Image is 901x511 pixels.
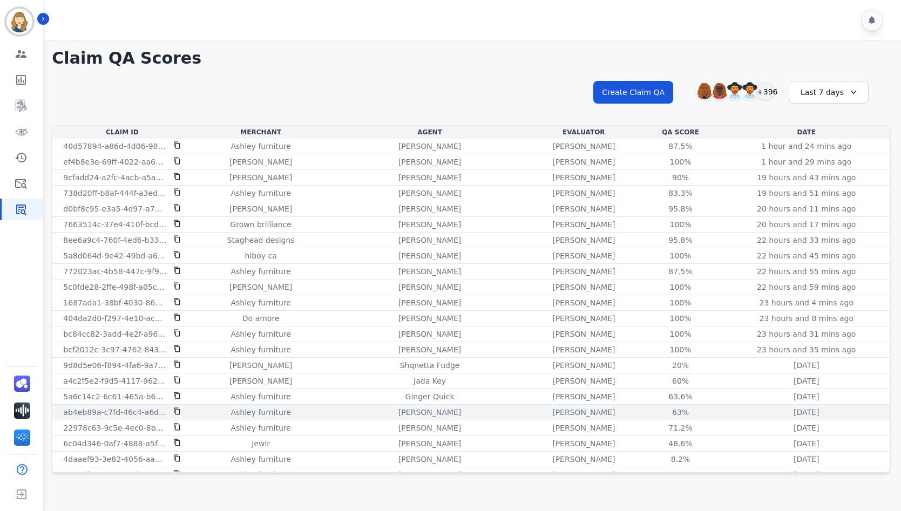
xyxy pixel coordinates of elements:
p: 9d8d5e06-f894-4fa6-9a75-e697b1344d69 [63,360,167,371]
p: 23 hours and 35 mins ago [757,344,856,355]
p: [PERSON_NAME] [229,172,292,183]
p: [DATE] [794,469,819,480]
p: [PERSON_NAME] [398,329,461,339]
p: [PERSON_NAME] [552,313,615,324]
p: [PERSON_NAME] [552,329,615,339]
div: 100% [656,297,705,308]
div: 100% [656,344,705,355]
p: [PERSON_NAME] [398,172,461,183]
p: Ashley furniture [231,344,290,355]
p: 1 hour and 24 mins ago [761,141,851,152]
p: 9cfadd24-a2fc-4acb-a5aa-8b233b07d69a [63,172,167,183]
p: [PERSON_NAME] [552,250,615,261]
p: 23 hours and 4 mins ago [760,297,853,308]
p: 22 hours and 55 mins ago [757,266,856,277]
p: [PERSON_NAME] [398,407,461,418]
div: Date [726,128,888,137]
p: [PERSON_NAME] [552,188,615,199]
p: 738d20ff-b8af-444f-a3ed-8e736bd7ecf2 [63,188,167,199]
p: [PERSON_NAME] [398,156,461,167]
p: [PERSON_NAME] [398,469,461,480]
p: [PERSON_NAME] [552,141,615,152]
p: [PERSON_NAME] [552,360,615,371]
p: [PERSON_NAME] [552,172,615,183]
p: 5a8d064d-9e42-49bd-a693-2dc3d20134f8 [63,250,167,261]
p: [DATE] [794,407,819,418]
p: [PERSON_NAME] [552,282,615,292]
p: [PERSON_NAME] [229,203,292,214]
p: 772023ac-4b58-447c-9f91-ebd4b911498f [63,266,167,277]
p: Ashley furniture [231,141,290,152]
p: [PERSON_NAME] [552,344,615,355]
p: ab4eb89a-c7fd-46c4-a6d9-98ecf8d8a431 [63,407,167,418]
p: 7663514c-37e4-410f-bcd1-0990f5de6ca6 [63,219,167,230]
p: 1687ada1-38bf-4030-865f-32629fb3d98b [63,297,167,308]
p: Jada Key [414,376,446,386]
div: 100% [656,313,705,324]
p: ef4b8e3e-69ff-4022-aa6b-a1e5759a8a5a [63,156,167,167]
p: Ashley furniture [231,469,290,480]
p: 20 hours and 17 mins ago [757,219,856,230]
p: [PERSON_NAME] [398,423,461,433]
p: [PERSON_NAME] [552,203,615,214]
div: 100% [656,250,705,261]
div: 100% [656,282,705,292]
div: Last 7 days [789,81,869,104]
p: [PERSON_NAME] [552,407,615,418]
div: 20% [656,360,705,371]
p: [PERSON_NAME] [552,469,615,480]
p: Ashley furniture [231,297,290,308]
p: Ashley furniture [231,266,290,277]
div: 87.5% [656,141,705,152]
p: d0bf8c95-e3a5-4d97-a747-707952e0d708 [63,203,167,214]
div: 100% [656,156,705,167]
p: [PERSON_NAME] [398,266,461,277]
p: 1 hour and 29 mins ago [761,156,851,167]
p: 20 hours and 11 mins ago [757,203,856,214]
p: Ginger Quick [405,391,455,402]
div: Claim Id [55,128,189,137]
p: bc84cc82-3add-4e2f-a961-ec5d79400d8a [63,329,167,339]
p: [PERSON_NAME] [229,376,292,386]
p: [PERSON_NAME] [398,344,461,355]
div: 100% [656,219,705,230]
p: 6c04d346-0af7-4888-a5f7-5cfe3f321366 [63,438,167,449]
p: [PERSON_NAME] [552,235,615,246]
p: 4daaef93-3e82-4056-aa0f-c0b947ee265c [63,454,167,465]
p: Do amore [242,313,280,324]
p: [PERSON_NAME] [552,376,615,386]
div: 90% [656,172,705,183]
p: 514edfea-4826-41d2-aaa1-49b65e771fde [63,469,167,480]
button: Create Claim QA [593,81,673,104]
p: [PERSON_NAME] [552,266,615,277]
p: Ashley furniture [231,329,290,339]
p: [PERSON_NAME] [398,454,461,465]
p: [PERSON_NAME] [229,282,292,292]
p: hiboy ca [245,250,277,261]
p: 23 hours and 8 mins ago [760,313,853,324]
h1: Claim QA Scores [52,49,890,68]
p: Staghead designs [227,235,295,246]
p: Ashley furniture [231,423,290,433]
p: [DATE] [794,376,819,386]
p: 22 hours and 59 mins ago [757,282,856,292]
img: Bordered avatar [6,9,32,35]
div: 95.8% [656,235,705,246]
div: 60% [656,376,705,386]
div: 8.2% [656,454,705,465]
p: Ashley furniture [231,407,290,418]
p: [PERSON_NAME] [552,423,615,433]
p: [PERSON_NAME] [552,438,615,449]
p: bcf2012c-3c97-4762-843e-8cebdfcb2e78 [63,344,167,355]
p: Ashley furniture [231,188,290,199]
div: 63.6% [656,391,705,402]
p: [PERSON_NAME] [398,297,461,308]
p: a4c2f5e2-f9d5-4117-9620-17e7caba860c [63,376,167,386]
div: 83.3% [656,188,705,199]
p: [PERSON_NAME] [552,391,615,402]
div: Evaluator [532,128,635,137]
p: [PERSON_NAME] [398,250,461,261]
p: 404da2d0-f297-4e10-ac74-56925a8f9e2b [63,313,167,324]
p: 19 hours and 51 mins ago [757,188,856,199]
p: [DATE] [794,438,819,449]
